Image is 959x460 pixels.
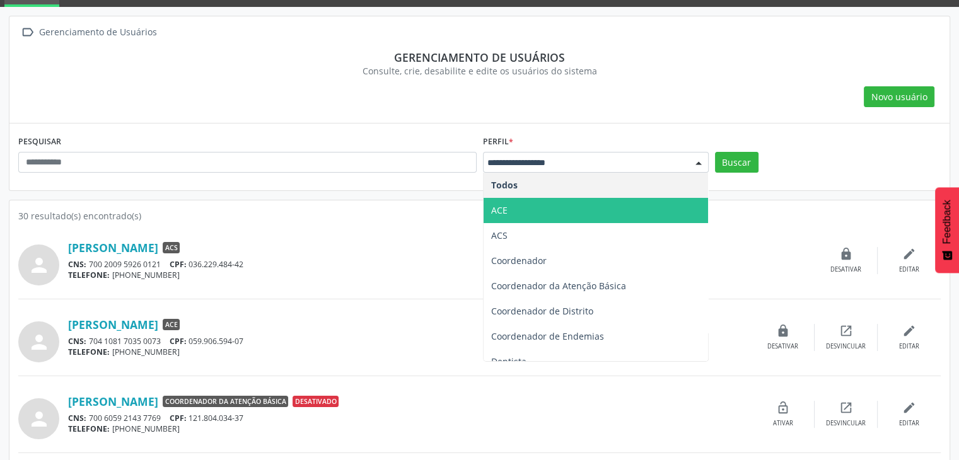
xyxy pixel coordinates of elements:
i: open_in_new [839,401,853,415]
i: edit [902,324,916,338]
button: Buscar [715,152,758,173]
i:  [18,23,37,42]
button: Feedback - Mostrar pesquisa [935,187,959,273]
i: person [28,331,50,354]
div: Ativar [773,419,793,428]
div: Editar [899,419,919,428]
span: CNS: [68,259,86,270]
div: Gerenciamento de usuários [27,50,932,64]
div: [PHONE_NUMBER] [68,423,752,434]
span: Coordenador da Atenção Básica [491,280,626,292]
span: Dentista [491,355,526,367]
i: edit [902,247,916,261]
div: Desativar [767,342,798,351]
span: CPF: [170,413,187,423]
span: CNS: [68,413,86,423]
i: edit [902,401,916,415]
div: [PHONE_NUMBER] [68,270,815,280]
div: Editar [899,342,919,351]
span: Coordenador da Atenção Básica [163,396,288,407]
span: ACS [163,242,180,253]
span: Novo usuário [871,90,927,103]
label: PESQUISAR [18,132,61,152]
div: 700 2009 5926 0121 036.229.484-42 [68,259,815,270]
span: Coordenador de Distrito [491,305,593,317]
i: lock [776,324,790,338]
div: Consulte, crie, desabilite e edite os usuários do sistema [27,64,932,78]
div: Gerenciamento de Usuários [37,23,159,42]
span: ACS [491,229,508,241]
span: Coordenador [491,255,547,267]
span: CNS: [68,336,86,347]
span: Todos [491,179,518,191]
a: [PERSON_NAME] [68,318,158,331]
span: ACE [491,204,508,216]
div: 30 resultado(s) encontrado(s) [18,209,941,222]
div: 704 1081 7035 0073 059.906.594-07 [68,336,752,347]
i: lock_open [776,401,790,415]
span: CPF: [170,336,187,347]
label: Perfil [483,132,513,152]
span: Coordenador de Endemias [491,330,604,342]
div: Editar [899,265,919,274]
div: [PHONE_NUMBER] [68,347,752,357]
i: open_in_new [839,324,853,338]
i: person [28,254,50,277]
span: ACE [163,319,180,330]
div: Desvincular [826,342,866,351]
span: Feedback [941,200,953,244]
a:  Gerenciamento de Usuários [18,23,159,42]
span: TELEFONE: [68,270,110,280]
i: lock [839,247,853,261]
span: TELEFONE: [68,423,110,434]
a: [PERSON_NAME] [68,394,158,408]
div: 700 6059 2143 7769 121.804.034-37 [68,413,752,423]
a: [PERSON_NAME] [68,241,158,255]
div: Desvincular [826,419,866,428]
span: Desativado [293,396,339,407]
button: Novo usuário [864,86,934,108]
span: CPF: [170,259,187,270]
span: TELEFONE: [68,347,110,357]
div: Desativar [830,265,861,274]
